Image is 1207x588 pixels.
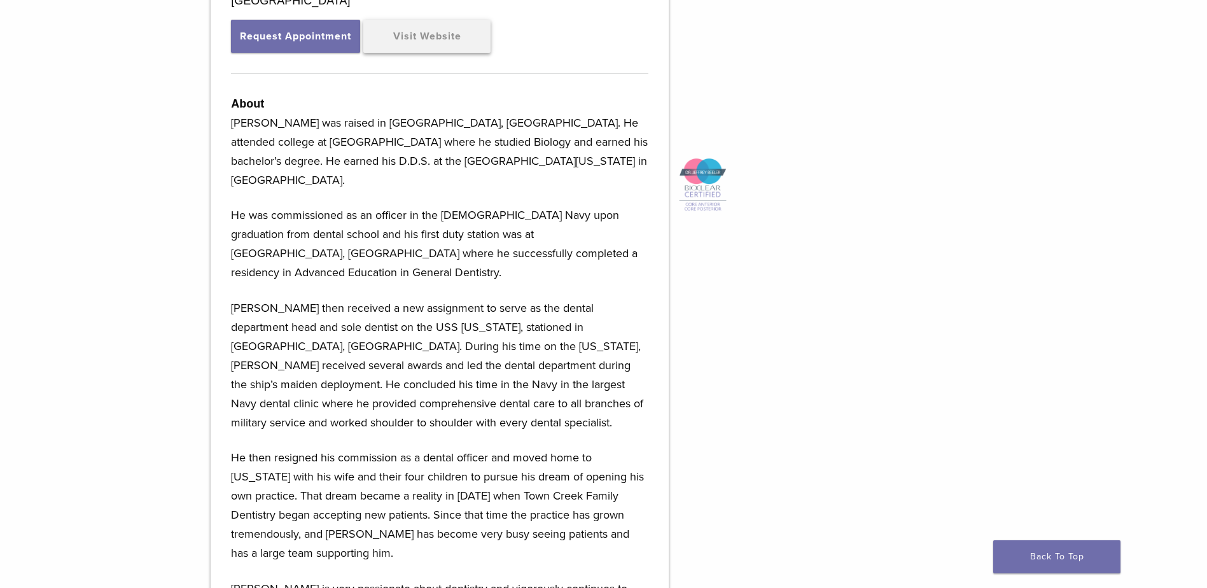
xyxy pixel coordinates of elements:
[231,20,360,53] button: Request Appointment
[363,20,491,53] a: Visit Website
[231,97,264,110] strong: About
[993,540,1120,573] a: Back To Top
[231,113,648,190] p: [PERSON_NAME] was raised in [GEOGRAPHIC_DATA], [GEOGRAPHIC_DATA]. He attended college at [GEOGRAP...
[231,448,648,563] p: He then resigned his commission as a dental officer and moved home to [US_STATE] with his wife an...
[231,206,648,282] p: He was commissioned as an officer in the [DEMOGRAPHIC_DATA] Navy upon graduation from dental scho...
[679,158,727,213] img: Icon
[231,298,648,432] p: [PERSON_NAME] then received a new assignment to serve as the dental department head and sole dent...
